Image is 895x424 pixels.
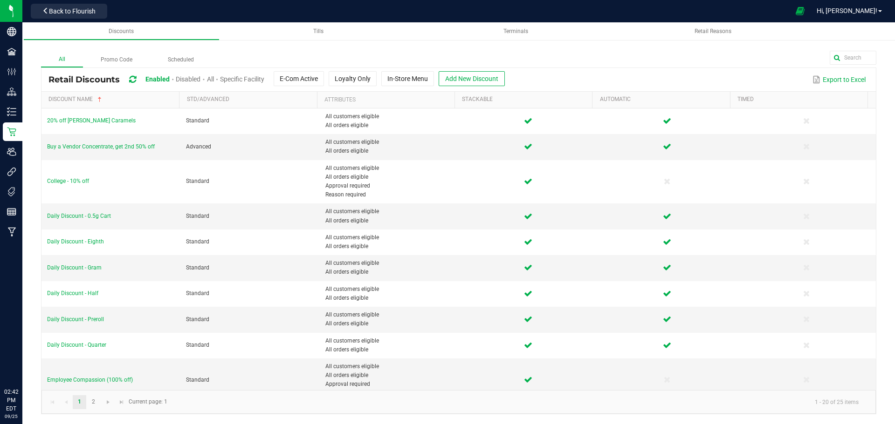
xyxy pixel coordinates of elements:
span: Open Ecommerce Menu [790,2,811,20]
span: All orders eligible [325,242,453,251]
a: TimedSortable [737,96,864,103]
span: All [207,75,214,83]
span: Standard [186,264,209,271]
span: Standard [186,377,209,383]
label: Scheduled [150,53,212,67]
span: Employee Compassion (100% off) [47,377,133,383]
span: Tills [313,28,324,34]
inline-svg: Facilities [7,47,16,56]
span: All orders eligible [325,147,453,155]
span: All orders eligible [325,371,453,380]
a: Discount NameSortable [48,96,176,103]
span: All customers eligible [325,138,453,147]
a: StackableSortable [462,96,589,103]
button: Loyalty Only [329,71,377,86]
button: Add New Discount [439,71,505,86]
span: Standard [186,213,209,219]
iframe: Resource center [9,350,37,377]
span: All customers eligible [325,362,453,371]
span: Standard [186,178,209,184]
span: Go to the next page [104,398,112,406]
label: All [41,52,83,67]
p: 02:42 PM EDT [4,388,18,413]
span: All customers eligible [325,233,453,242]
span: Sortable [96,96,103,103]
kendo-pager-info: 1 - 20 of 25 items [173,394,866,410]
span: Approval required [325,182,453,190]
span: Buy a Vendor Concentrate, get 2nd 50% off [47,143,155,150]
inline-svg: Distribution [7,87,16,96]
span: All orders eligible [325,216,453,225]
inline-svg: Configuration [7,67,16,76]
th: Attributes [317,92,454,108]
button: E-Com Active [274,71,324,86]
span: Reason required [325,389,453,398]
button: In-Store Menu [381,71,434,86]
button: Export to Excel [810,72,868,87]
inline-svg: Company [7,27,16,36]
span: Disabled [176,75,200,83]
span: All orders eligible [325,121,453,130]
span: All orders eligible [325,268,453,276]
span: Specific Facility [220,75,264,83]
span: Enabled [145,75,170,83]
p: 09/25 [4,413,18,420]
span: All orders eligible [325,294,453,303]
inline-svg: Tags [7,187,16,196]
span: Advanced [186,143,211,150]
div: Retail Discounts [48,71,512,88]
span: All customers eligible [325,207,453,216]
inline-svg: Users [7,147,16,156]
inline-svg: Manufacturing [7,227,16,236]
span: Daily Discount - Half [47,290,98,296]
span: All orders eligible [325,173,453,182]
span: Daily Discount - Gram [47,264,102,271]
a: Go to the last page [115,395,129,409]
span: Standard [186,117,209,124]
span: Add New Discount [445,75,498,82]
a: Page 2 [87,395,100,409]
span: Daily Discount - Preroll [47,316,104,323]
span: Back to Flourish [49,7,96,15]
span: Standard [186,342,209,348]
inline-svg: Retail [7,127,16,136]
button: Back to Flourish [31,4,107,19]
a: Page 1 [73,395,86,409]
span: All customers eligible [325,310,453,319]
input: Search [830,51,876,65]
span: Standard [186,290,209,296]
inline-svg: Inventory [7,107,16,116]
kendo-pager: Current page: 1 [41,390,876,414]
span: All orders eligible [325,319,453,328]
span: Approval required [325,380,453,389]
span: Standard [186,238,209,245]
inline-svg: Integrations [7,167,16,176]
span: Hi, [PERSON_NAME]! [817,7,877,14]
span: Go to the last page [118,398,125,406]
span: Daily Discount - Quarter [47,342,106,348]
span: Daily Discount - Eighth [47,238,104,245]
span: Terminals [503,28,528,34]
span: Daily Discount - 0.5g Cart [47,213,111,219]
span: All customers eligible [325,164,453,173]
inline-svg: Reports [7,207,16,216]
span: All orders eligible [325,345,453,354]
span: College - 10% off [47,178,89,184]
label: Promo Code [83,53,150,67]
span: 20% off [PERSON_NAME] Caramels [47,117,136,124]
span: All customers eligible [325,285,453,294]
span: Discounts [109,28,134,34]
span: All customers eligible [325,112,453,121]
span: Standard [186,316,209,323]
span: All customers eligible [325,259,453,268]
span: Retail Reasons [695,28,731,34]
a: Go to the next page [102,395,115,409]
span: Reason required [325,190,453,199]
a: Std/AdvancedSortable [187,96,314,103]
span: All customers eligible [325,337,453,345]
a: AutomaticSortable [600,96,727,103]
